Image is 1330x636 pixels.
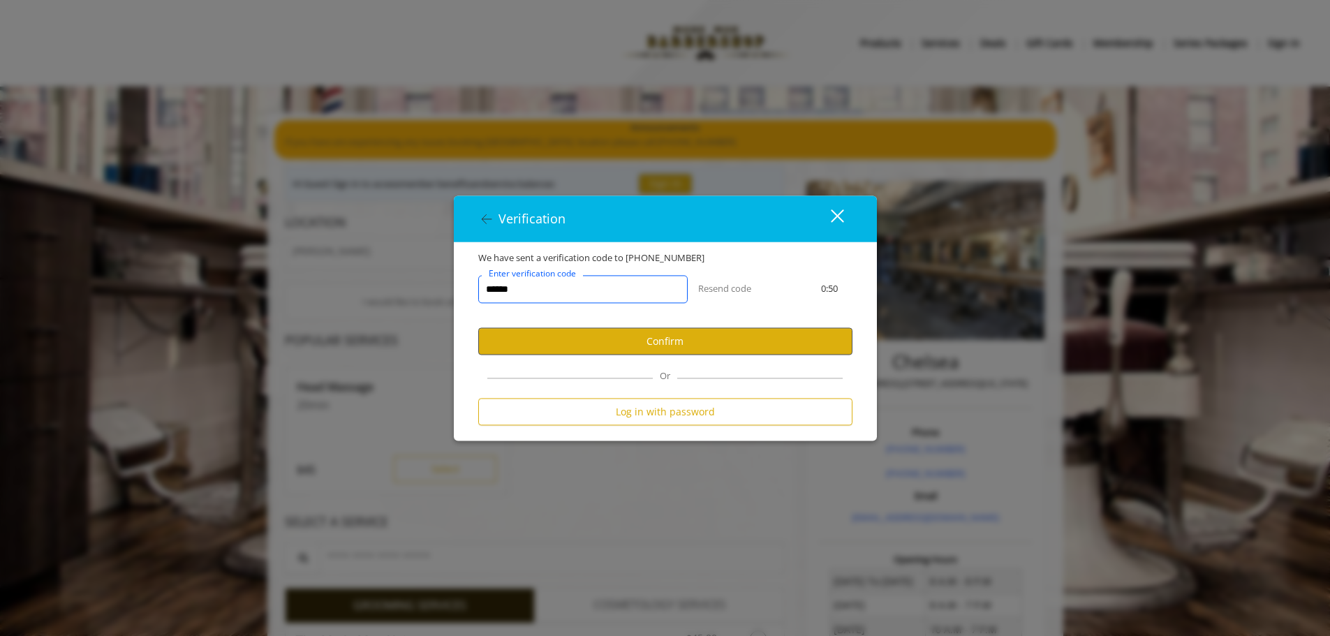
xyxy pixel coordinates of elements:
span: Or [653,370,677,383]
button: close dialog [805,205,852,233]
label: Enter verification code [482,267,583,281]
button: Resend code [698,282,751,297]
div: 0:50 [797,282,862,297]
button: Confirm [478,328,852,355]
input: verificationCodeText [478,276,688,304]
div: We have sent a verification code to [PHONE_NUMBER] [468,251,863,265]
button: Log in with password [478,399,852,426]
div: close dialog [815,208,843,229]
span: Verification [498,210,566,227]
